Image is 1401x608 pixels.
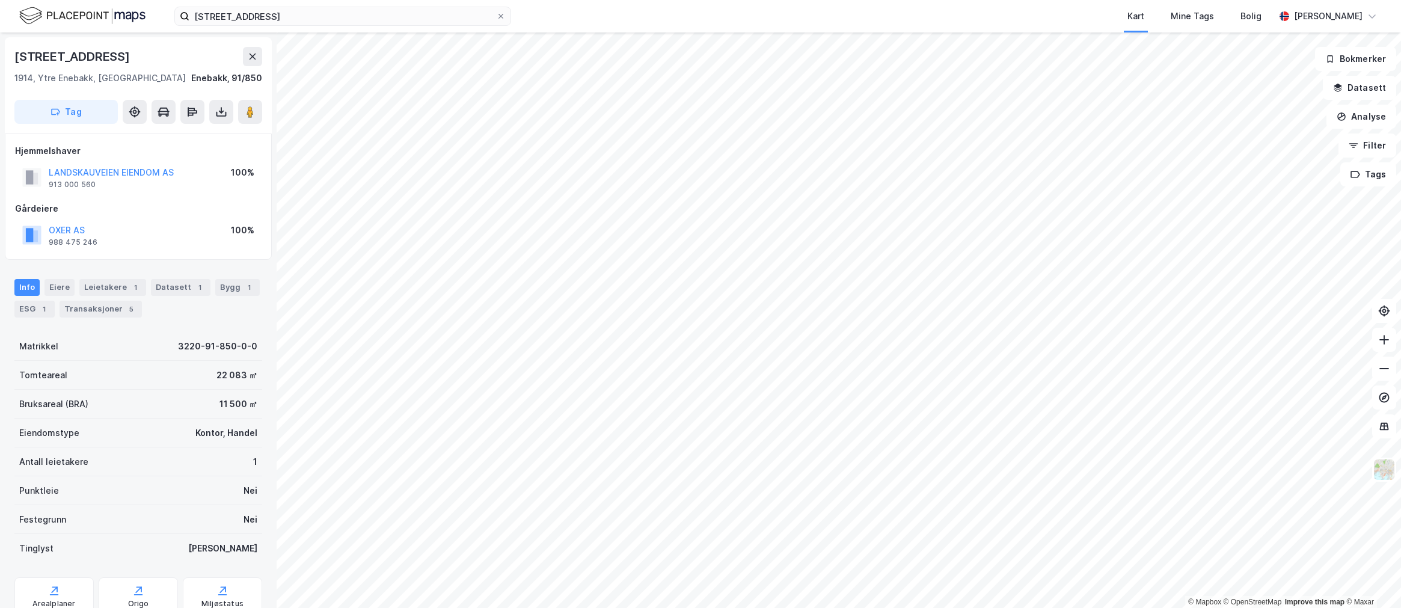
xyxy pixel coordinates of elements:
[243,281,255,293] div: 1
[19,397,88,411] div: Bruksareal (BRA)
[244,484,257,498] div: Nei
[1188,598,1221,606] a: Mapbox
[19,541,54,556] div: Tinglyst
[19,455,88,469] div: Antall leietakere
[1338,134,1396,158] button: Filter
[191,71,262,85] div: Enebakk, 91/850
[1240,9,1262,23] div: Bolig
[19,484,59,498] div: Punktleie
[216,368,257,382] div: 22 083 ㎡
[49,180,96,189] div: 913 000 560
[19,426,79,440] div: Eiendomstype
[231,165,254,180] div: 100%
[19,368,67,382] div: Tomteareal
[215,279,260,296] div: Bygg
[49,238,97,247] div: 988 475 246
[19,339,58,354] div: Matrikkel
[1294,9,1363,23] div: [PERSON_NAME]
[189,7,496,25] input: Søk på adresse, matrikkel, gårdeiere, leietakere eller personer
[1340,162,1396,186] button: Tags
[14,301,55,318] div: ESG
[14,100,118,124] button: Tag
[1373,458,1396,481] img: Z
[1224,598,1282,606] a: OpenStreetMap
[1341,550,1401,608] iframe: Chat Widget
[195,426,257,440] div: Kontor, Handel
[129,281,141,293] div: 1
[19,5,146,26] img: logo.f888ab2527a4732fd821a326f86c7f29.svg
[194,281,206,293] div: 1
[1315,47,1396,71] button: Bokmerker
[15,201,262,216] div: Gårdeiere
[14,47,132,66] div: [STREET_ADDRESS]
[219,397,257,411] div: 11 500 ㎡
[38,303,50,315] div: 1
[151,279,210,296] div: Datasett
[1323,76,1396,100] button: Datasett
[79,279,146,296] div: Leietakere
[19,512,66,527] div: Festegrunn
[1326,105,1396,129] button: Analyse
[60,301,142,318] div: Transaksjoner
[15,144,262,158] div: Hjemmelshaver
[1127,9,1144,23] div: Kart
[14,71,186,85] div: 1914, Ytre Enebakk, [GEOGRAPHIC_DATA]
[1171,9,1214,23] div: Mine Tags
[125,303,137,315] div: 5
[1285,598,1344,606] a: Improve this map
[188,541,257,556] div: [PERSON_NAME]
[244,512,257,527] div: Nei
[231,223,254,238] div: 100%
[14,279,40,296] div: Info
[1341,550,1401,608] div: Kontrollprogram for chat
[44,279,75,296] div: Eiere
[253,455,257,469] div: 1
[178,339,257,354] div: 3220-91-850-0-0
